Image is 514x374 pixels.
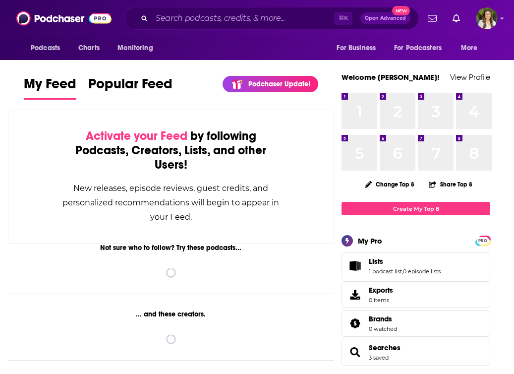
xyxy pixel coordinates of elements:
img: User Profile [476,7,498,29]
span: ⌘ K [334,12,352,25]
span: Exports [345,288,365,302]
button: open menu [454,39,490,58]
a: Show notifications dropdown [449,10,464,27]
a: Searches [345,345,365,359]
span: Charts [78,41,100,55]
span: Exports [369,286,393,295]
div: My Pro [358,236,382,246]
span: Lists [342,252,490,279]
span: , [402,268,403,275]
a: Brands [369,314,397,323]
button: open menu [330,39,388,58]
span: New [392,6,410,15]
a: Searches [369,343,400,352]
span: Brands [369,314,392,323]
a: Exports [342,281,490,308]
span: More [461,41,478,55]
span: Brands [342,310,490,337]
a: Popular Feed [88,75,172,100]
a: Welcome [PERSON_NAME]! [342,72,440,82]
span: My Feed [24,75,76,98]
a: Lists [345,259,365,273]
div: ... and these creators. [8,310,334,318]
button: Open AdvancedNew [360,12,410,24]
span: Logged in as lizchapa [476,7,498,29]
span: For Business [337,41,376,55]
div: Not sure who to follow? Try these podcasts... [8,244,334,252]
a: Brands [345,316,365,330]
button: open menu [388,39,456,58]
a: Create My Top 8 [342,202,490,215]
a: Lists [369,257,441,266]
span: Popular Feed [88,75,172,98]
input: Search podcasts, credits, & more... [152,10,334,26]
span: Searches [342,339,490,366]
div: Search podcasts, credits, & more... [124,7,419,30]
span: PRO [477,237,489,245]
button: Change Top 8 [359,178,420,190]
a: 3 saved [369,354,389,361]
span: Lists [369,257,383,266]
a: 0 episode lists [403,268,441,275]
span: Open Advanced [365,16,406,21]
a: Show notifications dropdown [424,10,441,27]
span: Monitoring [117,41,153,55]
div: New releases, episode reviews, guest credits, and personalized recommendations will begin to appe... [58,181,284,224]
button: open menu [111,39,166,58]
a: PRO [477,237,489,244]
button: Share Top 8 [428,175,473,194]
span: Podcasts [31,41,60,55]
a: 0 watched [369,325,397,332]
button: open menu [24,39,73,58]
a: My Feed [24,75,76,100]
span: 0 items [369,297,393,304]
a: 1 podcast list [369,268,402,275]
span: For Podcasters [394,41,442,55]
span: Activate your Feed [86,128,187,143]
button: Show profile menu [476,7,498,29]
a: Charts [72,39,106,58]
p: Podchaser Update! [248,80,310,88]
img: Podchaser - Follow, Share and Rate Podcasts [16,9,112,28]
a: View Profile [450,72,490,82]
div: by following Podcasts, Creators, Lists, and other Users! [58,129,284,172]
